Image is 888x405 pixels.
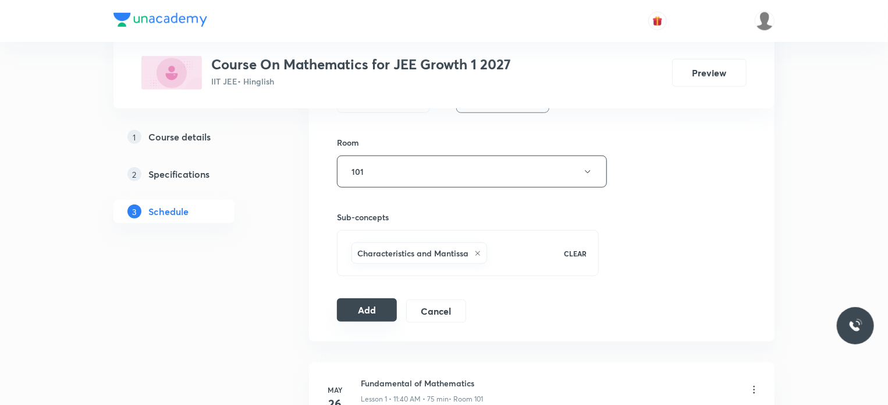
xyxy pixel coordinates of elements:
h3: Course On Mathematics for JEE Growth 1 2027 [211,56,511,73]
button: Preview [672,59,747,87]
p: 3 [127,205,141,219]
button: Cancel [406,300,466,323]
p: CLEAR [564,248,587,259]
img: 511A636F-1302-4179-9227-7313F6947821_plus.png [141,56,202,90]
a: 1Course details [113,125,272,149]
img: avatar [652,16,663,26]
p: IIT JEE • Hinglish [211,75,511,87]
button: Add [337,298,397,322]
h5: Specifications [148,167,209,181]
a: Company Logo [113,13,207,30]
h6: Fundamental of Mathematics [361,377,483,389]
button: 101 [337,156,607,188]
h6: Room [337,136,359,149]
p: Lesson 1 • 11:40 AM • 75 min [361,394,449,404]
img: Company Logo [113,13,207,27]
h5: Course details [148,130,211,144]
p: 1 [127,130,141,144]
img: Divya tyagi [755,11,775,31]
h6: Sub-concepts [337,211,599,223]
h5: Schedule [148,205,189,219]
a: 2Specifications [113,163,272,186]
p: • Room 101 [449,394,483,404]
h6: Characteristics and Mantissa [357,247,468,259]
button: avatar [648,12,667,30]
p: 2 [127,167,141,181]
img: ttu [848,319,862,333]
h6: May [324,385,347,395]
